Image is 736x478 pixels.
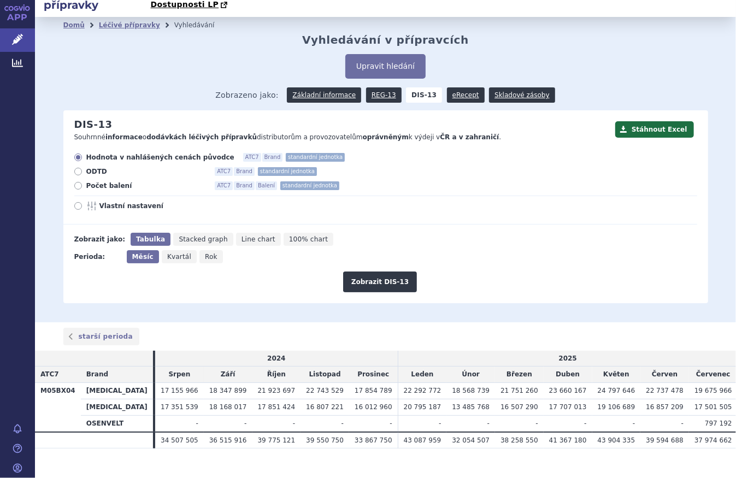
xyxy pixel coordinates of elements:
span: - [535,420,538,427]
td: Říjen [252,367,301,383]
th: OSENVELT [81,415,153,432]
td: Duben [544,367,592,383]
td: 2024 [155,351,398,367]
span: Brand [262,153,283,162]
span: 38 258 550 [501,436,538,444]
span: 17 707 013 [549,403,587,411]
span: 16 807 221 [306,403,344,411]
strong: oprávněným [363,133,409,141]
div: Zobrazit jako: [74,233,125,246]
span: Brand [234,181,255,190]
span: Line chart [242,235,275,243]
span: 19 106 689 [598,403,635,411]
span: 22 743 529 [306,387,344,394]
span: 797 192 [705,420,732,427]
td: Srpen [155,367,204,383]
span: - [196,420,198,427]
span: 22 737 478 [646,387,684,394]
span: 17 155 966 [161,387,198,394]
a: Základní informace [287,87,361,103]
span: 43 904 335 [598,436,635,444]
span: 41 367 180 [549,436,587,444]
a: REG-13 [366,87,402,103]
span: - [487,420,490,427]
td: Leden [398,367,446,383]
span: 21 923 697 [258,387,296,394]
span: ATC7 [40,370,59,378]
span: 22 292 772 [404,387,441,394]
th: [MEDICAL_DATA] [81,383,153,399]
button: Zobrazit DIS-13 [343,272,417,292]
span: 20 795 187 [404,403,441,411]
span: 16 857 209 [646,403,684,411]
a: Léčivé přípravky [99,21,160,29]
span: 43 087 959 [404,436,441,444]
td: Únor [446,367,495,383]
span: - [244,420,246,427]
strong: informace [105,133,143,141]
a: Domů [63,21,85,29]
span: 24 797 646 [598,387,635,394]
span: 16 507 290 [501,403,538,411]
span: 19 675 966 [694,387,732,394]
span: 33 867 750 [355,436,392,444]
span: 17 501 505 [694,403,732,411]
span: ATC7 [215,167,233,176]
span: 23 660 167 [549,387,587,394]
a: starší perioda [63,328,140,345]
span: Měsíc [132,253,154,261]
span: - [584,420,586,427]
strong: ČR a v zahraničí [440,133,499,141]
strong: DIS-13 [406,87,442,103]
span: standardní jednotka [280,181,339,190]
span: 16 012 960 [355,403,392,411]
td: Květen [592,367,641,383]
span: ODTD [86,167,207,176]
span: - [681,420,684,427]
span: 18 568 739 [452,387,490,394]
span: ATC7 [215,181,233,190]
span: - [390,420,392,427]
span: 39 550 750 [306,436,344,444]
span: 21 751 260 [501,387,538,394]
span: 13 485 768 [452,403,490,411]
span: 17 851 424 [258,403,296,411]
span: ATC7 [243,153,261,162]
h2: Vyhledávání v přípravcích [302,33,469,46]
button: Upravit hledání [345,54,426,79]
span: 34 507 505 [161,436,198,444]
td: Červen [640,367,689,383]
th: [MEDICAL_DATA] [81,399,153,416]
span: Počet balení [86,181,207,190]
span: 39 594 688 [646,436,684,444]
span: - [633,420,635,427]
span: Brand [86,370,108,378]
span: Hodnota v nahlášených cenách původce [86,153,234,162]
strong: dodávkách léčivých přípravků [146,133,257,141]
span: 17 854 789 [355,387,392,394]
span: 17 351 539 [161,403,198,411]
span: 36 515 916 [209,436,247,444]
td: Březen [495,367,544,383]
th: M05BX04 [35,383,81,432]
span: 32 054 507 [452,436,490,444]
span: Tabulka [136,235,165,243]
h2: DIS-13 [74,119,113,131]
span: standardní jednotka [286,153,345,162]
div: Perioda: [74,250,121,263]
button: Stáhnout Excel [615,121,694,138]
p: Souhrnné o distributorům a provozovatelům k výdeji v . [74,133,610,142]
td: Září [204,367,252,383]
span: Stacked graph [179,235,227,243]
a: eRecept [447,87,485,103]
td: Listopad [301,367,349,383]
span: Rok [205,253,217,261]
span: 37 974 662 [694,436,732,444]
li: Vyhledávání [174,17,229,33]
a: Skladové zásoby [489,87,555,103]
span: 39 775 121 [258,436,296,444]
span: 18 347 899 [209,387,247,394]
span: Vlastní nastavení [99,202,220,210]
span: - [341,420,344,427]
span: Kvartál [167,253,191,261]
